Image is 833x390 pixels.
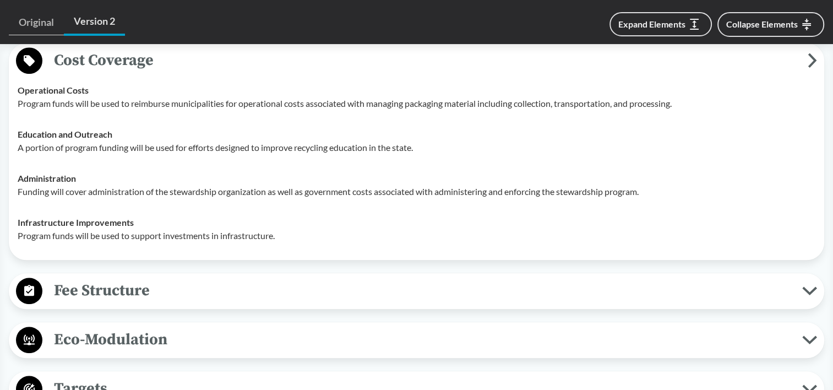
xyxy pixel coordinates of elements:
strong: Education and Outreach [18,129,112,139]
strong: Infrastructure Improvements [18,217,134,227]
button: Expand Elements [609,12,712,36]
span: Eco-Modulation [42,327,802,352]
button: Cost Coverage [13,47,820,75]
p: Funding will cover administration of the stewardship organization as well as government costs ass... [18,185,815,198]
button: Fee Structure [13,277,820,305]
a: Version 2 [64,9,125,36]
span: Cost Coverage [42,48,808,73]
strong: Operational Costs [18,85,89,95]
a: Original [9,10,64,35]
p: Program funds will be used to reimburse municipalities for operational costs associated with mana... [18,97,815,110]
p: A portion of program funding will be used for efforts designed to improve recycling education in ... [18,141,815,154]
button: Collapse Elements [717,12,824,37]
span: Fee Structure [42,278,802,303]
button: Eco-Modulation [13,326,820,354]
strong: Administration [18,173,76,183]
p: Program funds will be used to support investments in infrastructure. [18,229,815,242]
